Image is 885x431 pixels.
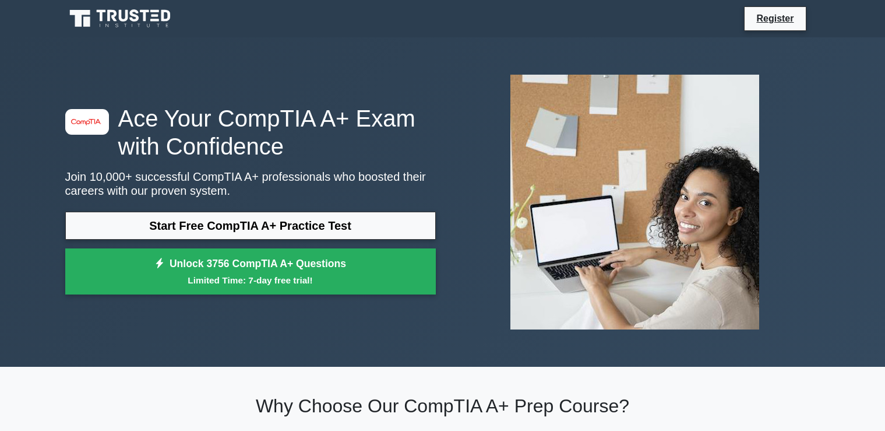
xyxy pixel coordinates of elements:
a: Register [749,11,801,26]
h1: Ace Your CompTIA A+ Exam with Confidence [65,104,436,160]
a: Start Free CompTIA A+ Practice Test [65,212,436,240]
h2: Why Choose Our CompTIA A+ Prep Course? [65,395,820,417]
a: Unlock 3756 CompTIA A+ QuestionsLimited Time: 7-day free trial! [65,248,436,295]
small: Limited Time: 7-day free trial! [80,274,421,287]
p: Join 10,000+ successful CompTIA A+ professionals who boosted their careers with our proven system. [65,170,436,198]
